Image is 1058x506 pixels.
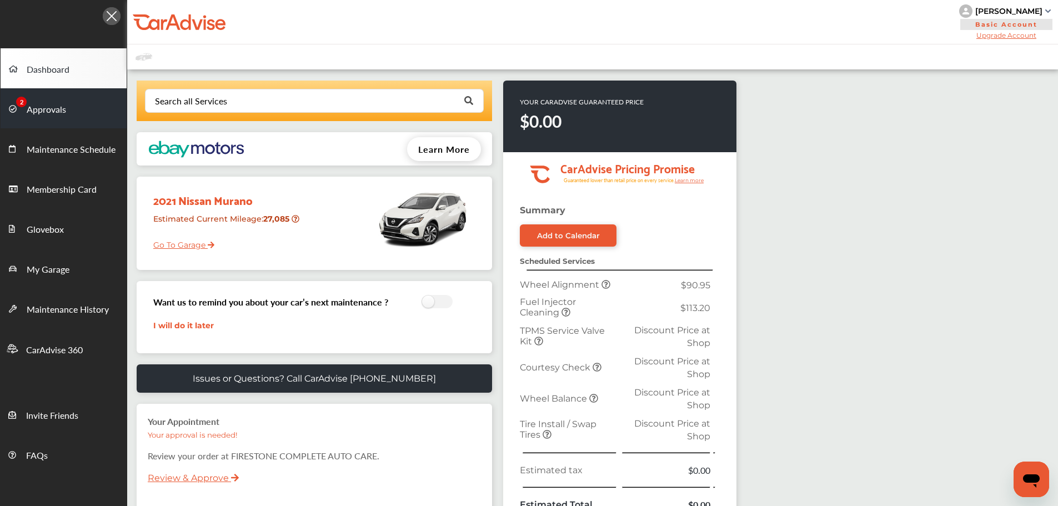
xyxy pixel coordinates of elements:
[1014,462,1049,497] iframe: Button to launch messaging window
[517,461,619,479] td: Estimated tax
[1,128,127,168] a: Maintenance Schedule
[564,177,675,184] tspan: Guaranteed lower than retail price on every service.
[520,393,589,404] span: Wheel Balance
[634,387,710,410] span: Discount Price at Shop
[520,205,565,216] strong: Summary
[1,208,127,248] a: Glovebox
[537,231,600,240] div: Add to Calendar
[103,7,121,25] img: Icon.5fd9dcc7.svg
[27,143,116,157] span: Maintenance Schedule
[27,183,97,197] span: Membership Card
[153,320,214,330] a: I will do it later
[27,303,109,317] span: Maintenance History
[136,50,152,64] img: placeholder_car.fcab19be.svg
[26,449,48,463] span: FAQs
[148,449,481,462] p: Review your order at FIRESTONE COMPLETE AUTO CARE .
[418,143,470,156] span: Learn More
[675,177,704,183] tspan: Learn more
[145,209,308,238] div: Estimated Current Mileage :
[153,295,388,308] h3: Want us to remind you about your car’s next maintenance ?
[520,109,561,133] strong: $0.00
[520,325,605,347] span: TPMS Service Valve Kit
[148,473,229,483] a: Review & Approve
[1,48,127,88] a: Dashboard
[26,409,78,423] span: Invite Friends
[1,88,127,128] a: Approvals
[193,373,436,384] p: Issues or Questions? Call CarAdvise [PHONE_NUMBER]
[619,461,713,479] td: $0.00
[137,364,492,393] a: Issues or Questions? Call CarAdvise [PHONE_NUMBER]
[27,223,64,237] span: Glovebox
[520,419,596,440] span: Tire Install / Swap Tires
[148,430,237,439] small: Your approval is needed!
[26,343,83,358] span: CarAdvise 360
[145,182,308,209] div: 2021 Nissan Murano
[1,288,127,328] a: Maintenance History
[375,182,470,254] img: mobile_14023_st0640_046.jpg
[520,257,595,265] strong: Scheduled Services
[520,224,616,247] a: Add to Calendar
[27,63,69,77] span: Dashboard
[1,168,127,208] a: Membership Card
[27,103,66,117] span: Approvals
[634,418,710,442] span: Discount Price at Shop
[263,214,292,224] strong: 27,085
[960,19,1052,30] span: Basic Account
[959,31,1054,39] span: Upgrade Account
[145,232,214,253] a: Go To Garage
[680,303,710,313] span: $113.20
[1045,9,1051,13] img: sCxJUJ+qAmfqhQGDUl18vwLg4ZYJ6CxN7XmbOMBAAAAAElFTkSuQmCC
[520,279,601,290] span: Wheel Alignment
[155,97,227,106] div: Search all Services
[634,356,710,379] span: Discount Price at Shop
[27,263,69,277] span: My Garage
[520,362,593,373] span: Courtesy Check
[634,325,710,348] span: Discount Price at Shop
[681,280,710,290] span: $90.95
[1,248,127,288] a: My Garage
[560,158,695,178] tspan: CarAdvise Pricing Promise
[148,415,219,428] strong: Your Appointment
[520,97,644,107] p: YOUR CARADVISE GUARANTEED PRICE
[959,4,972,18] img: knH8PDtVvWoAbQRylUukY18CTiRevjo20fAtgn5MLBQj4uumYvk2MzTtcAIzfGAtb1XOLVMAvhLuqoNAbL4reqehy0jehNKdM...
[520,297,576,318] span: Fuel Injector Cleaning
[975,6,1042,16] div: [PERSON_NAME]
